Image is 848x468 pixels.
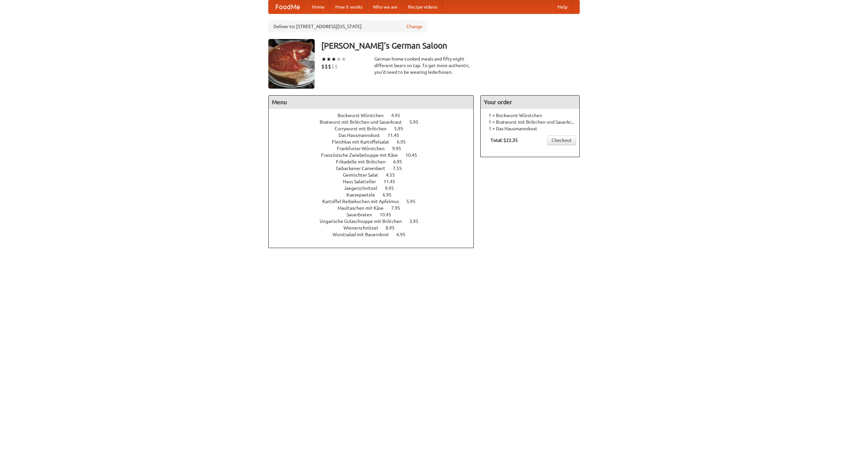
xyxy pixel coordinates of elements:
a: Who we are [368,0,403,14]
span: 6.95 [397,232,412,237]
li: ★ [331,56,336,63]
a: Frankfurter Würstchen 9.95 [337,146,413,151]
span: Sauerbraten [346,212,379,217]
span: Kaesepaetzle [346,192,382,197]
a: Frikadelle mit Brötchen 6.95 [336,159,414,164]
span: Frankfurter Würstchen [337,146,391,151]
span: Frikadelle mit Brötchen [336,159,392,164]
li: 1 × Das Hausmannskost [484,125,576,132]
b: Total: $22.35 [491,138,518,143]
span: Bratwurst mit Brötchen und Sauerkraut [320,119,408,125]
li: $ [331,63,335,70]
a: Recipe videos [403,0,443,14]
a: Ungarische Gulaschsuppe mit Brötchen 3.95 [320,219,431,224]
div: Deliver to: [STREET_ADDRESS][US_STATE] [268,21,427,32]
span: 9.95 [385,186,400,191]
span: Bockwurst Würstchen [338,113,390,118]
span: Fleishkas mit Kartoffelsalat [332,139,396,145]
span: 10.45 [405,152,424,158]
a: Sauerbraten 10.45 [346,212,403,217]
span: 6.95 [383,192,398,197]
span: Ungarische Gulaschsuppe mit Brötchen [320,219,408,224]
a: Französische Zwiebelsuppe mit Käse 10.45 [321,152,429,158]
a: Checkout [547,135,576,145]
li: ★ [321,56,326,63]
a: How it works [330,0,368,14]
a: Gebackener Camenbert 7.55 [336,166,414,171]
a: FoodMe [269,0,307,14]
span: Kartoffel Reibekuchen mit Apfelmus [322,199,405,204]
li: ★ [336,56,341,63]
h3: [PERSON_NAME]'s German Saloon [321,39,580,52]
span: 3.95 [409,219,425,224]
li: ★ [326,56,331,63]
a: Currywurst mit Brötchen 5.95 [335,126,415,131]
a: Wurstsalad mit Bauernbrot 6.95 [333,232,418,237]
span: Französische Zwiebelsuppe mit Käse [321,152,404,158]
span: 4.55 [386,172,401,178]
span: 4.95 [391,113,407,118]
span: 6.95 [393,159,409,164]
span: Wienerschnitzel [344,225,385,231]
li: ★ [341,56,346,63]
span: 7.55 [393,166,408,171]
a: Bockwurst Würstchen 4.95 [338,113,412,118]
a: Bratwurst mit Brötchen und Sauerkraut 5.95 [320,119,431,125]
a: Das Hausmannskost 11.45 [339,133,411,138]
a: Haus Salatteller 11.45 [343,179,407,184]
span: 6.95 [397,139,412,145]
li: 1 × Bratwurst mit Brötchen und Sauerkraut [484,119,576,125]
h4: Your order [481,96,579,109]
span: Jaegerschnitzel [344,186,384,191]
span: Gemischter Salat [343,172,385,178]
a: Help [552,0,573,14]
a: Kartoffel Reibekuchen mit Apfelmus 5.95 [322,199,428,204]
span: 10.45 [380,212,398,217]
span: Wurstsalad mit Bauernbrot [333,232,396,237]
a: Change [406,23,422,30]
span: 11.45 [388,133,406,138]
a: Maultaschen mit Käse 7.95 [338,205,412,211]
li: $ [328,63,331,70]
span: 11.45 [384,179,402,184]
span: 5.95 [409,119,425,125]
a: Fleishkas mit Kartoffelsalat 6.95 [332,139,418,145]
img: angular.jpg [268,39,315,89]
a: Wienerschnitzel 8.95 [344,225,407,231]
span: Currywurst mit Brötchen [335,126,393,131]
a: Jaegerschnitzel 9.95 [344,186,406,191]
span: 7.95 [391,205,407,211]
a: Home [307,0,330,14]
li: $ [335,63,338,70]
a: Kaesepaetzle 6.95 [346,192,404,197]
a: Gemischter Salat 4.55 [343,172,407,178]
div: German home-cooked meals and fifty-eight different beers on tap. To get more authentic, you'd nee... [374,56,474,75]
span: Gebackener Camenbert [336,166,392,171]
span: 8.95 [386,225,401,231]
span: 5.95 [394,126,410,131]
span: 9.95 [392,146,408,151]
span: Maultaschen mit Käse [338,205,390,211]
li: $ [321,63,325,70]
span: 5.95 [406,199,422,204]
span: Das Hausmannskost [339,133,387,138]
h4: Menu [269,96,473,109]
span: Haus Salatteller [343,179,383,184]
li: 1 × Bockwurst Würstchen [484,112,576,119]
li: $ [325,63,328,70]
